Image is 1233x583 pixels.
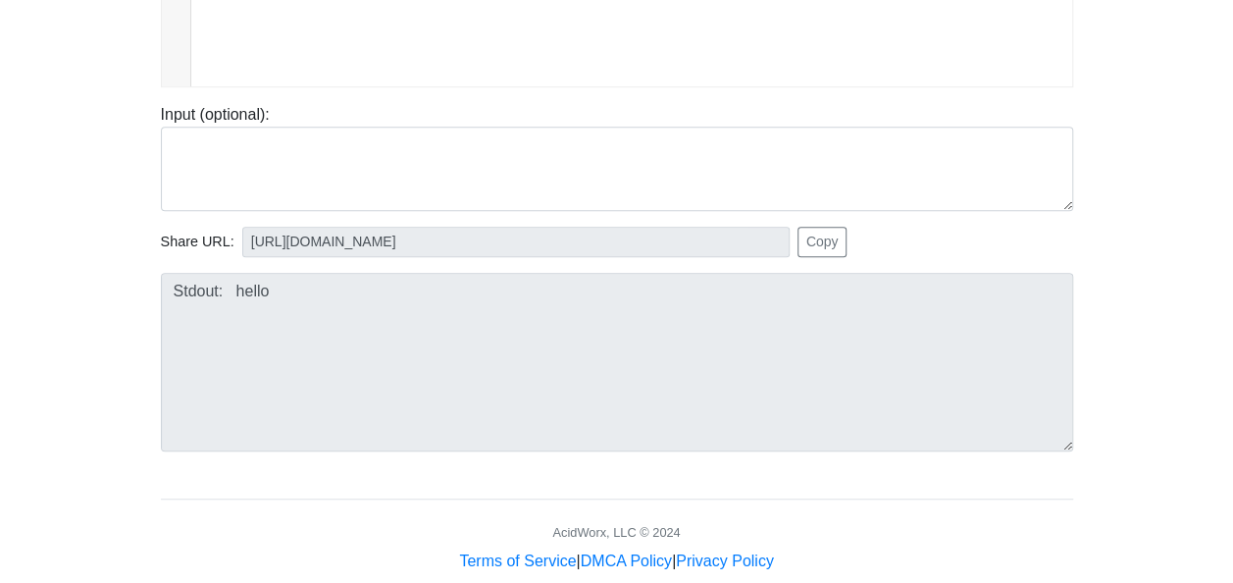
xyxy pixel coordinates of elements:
a: Terms of Service [459,553,576,569]
a: Privacy Policy [676,553,774,569]
div: | | [459,550,773,573]
div: Input (optional): [146,103,1088,211]
a: DMCA Policy [581,553,672,569]
input: No share available yet [242,227,790,257]
span: Share URL: [161,232,234,253]
button: Copy [797,227,848,257]
div: AcidWorx, LLC © 2024 [552,523,680,542]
